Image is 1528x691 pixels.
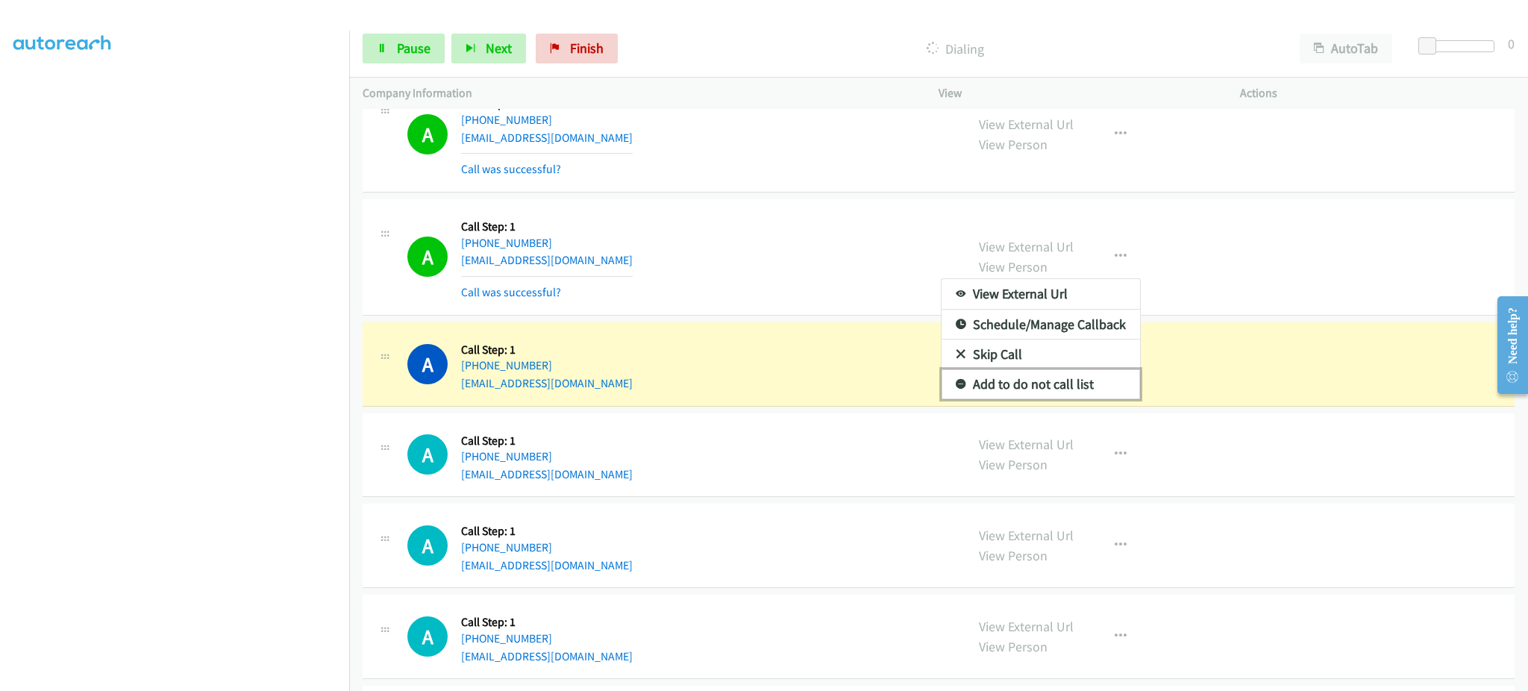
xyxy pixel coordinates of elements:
a: Skip Call [942,340,1140,369]
a: View External Url [942,279,1140,309]
a: Add to do not call list [942,369,1140,399]
div: The call is yet to be attempted [407,616,448,657]
div: The call is yet to be attempted [407,434,448,475]
div: The call is yet to be attempted [407,525,448,566]
h1: A [407,616,448,657]
h1: A [407,344,448,384]
h1: A [407,434,448,475]
iframe: Resource Center [1485,286,1528,404]
h1: A [407,525,448,566]
a: Schedule/Manage Callback [942,310,1140,340]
